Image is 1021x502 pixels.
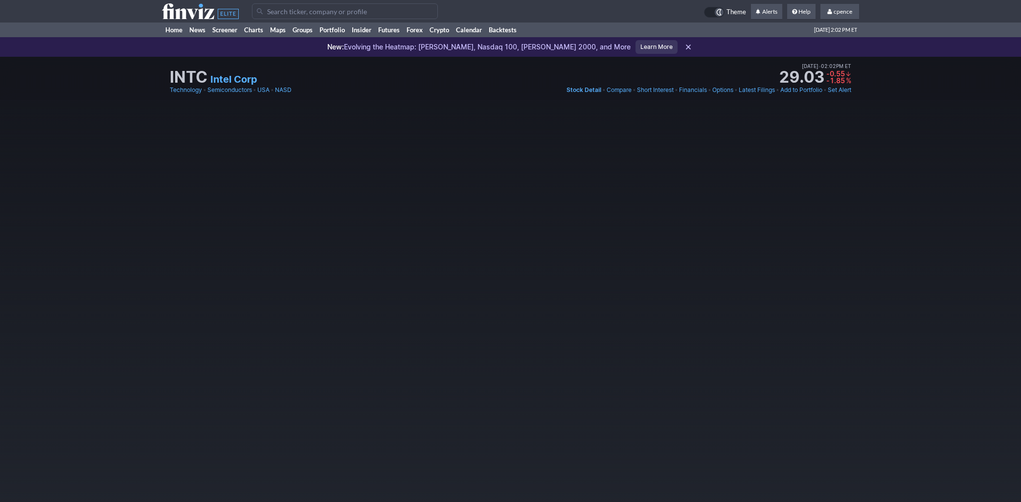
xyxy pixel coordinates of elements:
a: Intel Corp [210,72,257,86]
span: • [675,85,678,95]
a: News [186,23,209,37]
a: Add to Portfolio [780,85,822,95]
strong: 29.03 [779,69,824,85]
span: • [203,85,206,95]
a: Charts [241,23,267,37]
span: New: [327,43,344,51]
a: Learn More [635,40,678,54]
a: Insider [348,23,375,37]
span: • [708,85,711,95]
a: Technology [170,85,202,95]
p: Evolving the Heatmap: [PERSON_NAME], Nasdaq 100, [PERSON_NAME] 2000, and More [327,42,631,52]
a: Groups [289,23,316,37]
a: Theme [704,7,746,18]
a: Compare [607,85,632,95]
a: cpence [820,4,859,20]
a: Backtests [485,23,520,37]
a: Futures [375,23,403,37]
span: • [602,85,606,95]
span: • [823,85,827,95]
span: [DATE] 02:02PM ET [802,62,851,70]
a: NASD [275,85,292,95]
a: Latest Filings [739,85,775,95]
a: Maps [267,23,289,37]
a: Set Alert [828,85,851,95]
a: Portfolio [316,23,348,37]
a: Forex [403,23,426,37]
a: USA [257,85,270,95]
span: [DATE] 2:02 PM ET [814,23,857,37]
span: Latest Filings [739,86,775,93]
a: Screener [209,23,241,37]
span: • [818,62,821,70]
a: Alerts [751,4,782,20]
span: • [253,85,256,95]
span: Stock Detail [567,86,601,93]
a: Financials [679,85,707,95]
a: Short Interest [637,85,674,95]
span: % [846,76,851,85]
span: • [776,85,779,95]
span: • [734,85,738,95]
span: -1.85 [826,76,845,85]
a: Semiconductors [207,85,252,95]
input: Search [252,3,438,19]
span: • [271,85,274,95]
a: Stock Detail [567,85,601,95]
span: Theme [726,7,746,18]
span: -0.55 [826,69,845,78]
span: • [633,85,636,95]
span: cpence [834,8,852,15]
a: Options [712,85,733,95]
a: Calendar [453,23,485,37]
a: Help [787,4,816,20]
h1: INTC [170,69,207,85]
a: Home [162,23,186,37]
a: Crypto [426,23,453,37]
